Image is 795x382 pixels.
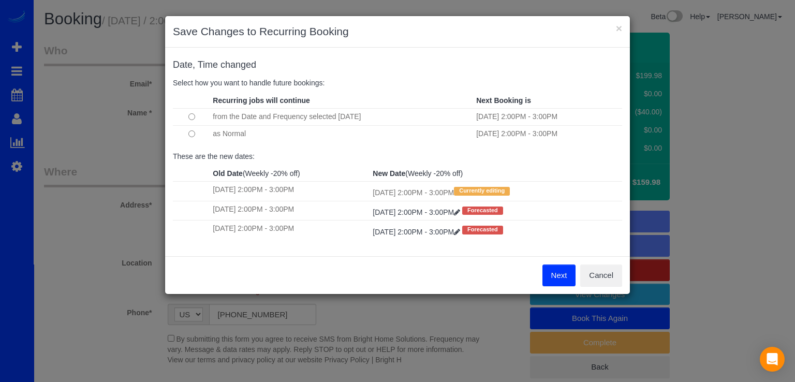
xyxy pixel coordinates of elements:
h4: changed [173,60,622,70]
button: Cancel [580,265,622,286]
strong: Old Date [213,169,243,178]
td: [DATE] 2:00PM - 3:00PM [210,221,370,240]
span: Forecasted [462,226,503,234]
td: as Normal [210,125,474,142]
a: [DATE] 2:00PM - 3:00PM [373,208,462,216]
td: [DATE] 2:00PM - 3:00PM [474,108,622,125]
div: Open Intercom Messenger [760,347,785,372]
span: Forecasted [462,207,503,215]
strong: Recurring jobs will continue [213,96,310,105]
span: Currently editing [454,187,510,195]
h3: Save Changes to Recurring Booking [173,24,622,39]
td: [DATE] 2:00PM - 3:00PM [210,201,370,220]
td: [DATE] 2:00PM - 3:00PM [474,125,622,142]
strong: Next Booking is [476,96,531,105]
strong: New Date [373,169,405,178]
p: These are the new dates: [173,151,622,161]
a: [DATE] 2:00PM - 3:00PM [373,228,462,236]
td: [DATE] 2:00PM - 3:00PM [210,182,370,201]
th: (Weekly -20% off) [370,166,622,182]
p: Select how you want to handle future bookings: [173,78,622,88]
button: Next [542,265,576,286]
td: from the Date and Frequency selected [DATE] [210,108,474,125]
th: (Weekly -20% off) [210,166,370,182]
button: × [616,23,622,34]
td: [DATE] 2:00PM - 3:00PM [370,182,622,201]
span: Date, Time [173,60,218,70]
